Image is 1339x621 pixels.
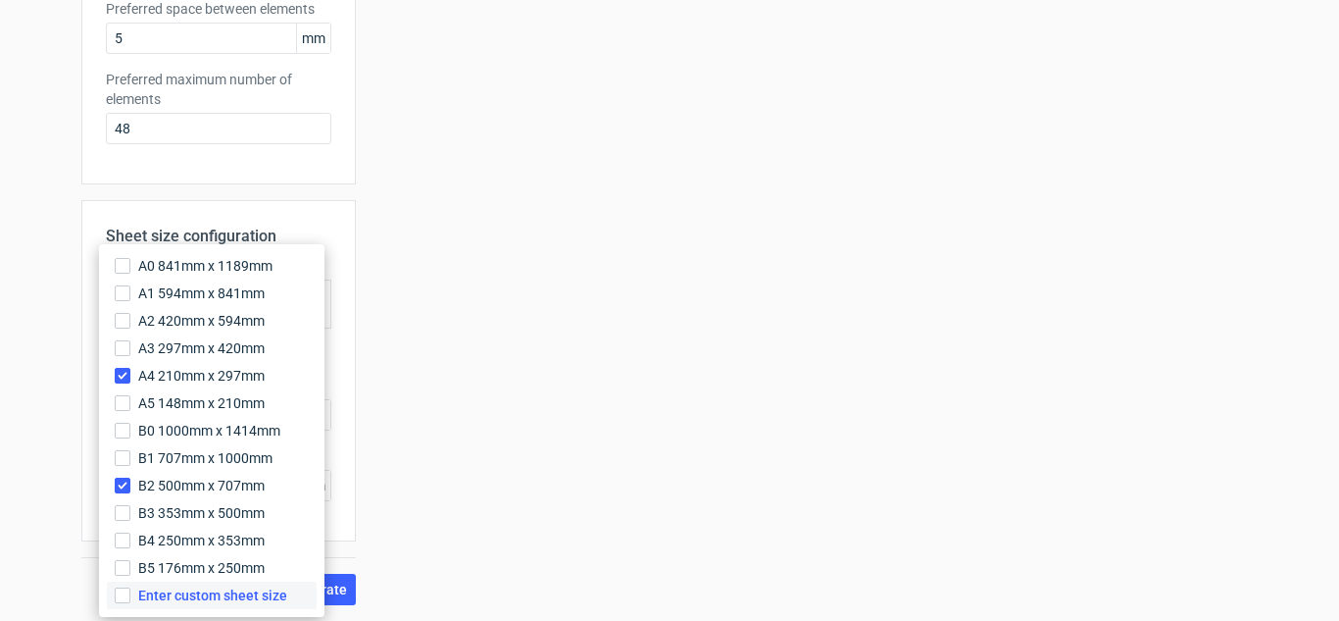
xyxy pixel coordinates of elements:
span: A1 594mm x 841mm [138,284,265,303]
span: B1 707mm x 1000mm [138,448,273,468]
span: Enter custom sheet size [138,586,287,605]
span: B0 1000mm x 1414mm [138,421,280,440]
span: B2 500mm x 707mm [138,476,265,495]
span: A3 297mm x 420mm [138,338,265,358]
label: Preferred maximum number of elements [106,70,331,109]
span: A2 420mm x 594mm [138,311,265,331]
span: A5 148mm x 210mm [138,393,265,413]
span: B5 176mm x 250mm [138,558,265,578]
span: A0 841mm x 1189mm [138,256,273,276]
span: mm [296,24,330,53]
span: A4 210mm x 297mm [138,366,265,386]
h2: Sheet size configuration [106,225,331,248]
span: B4 250mm x 353mm [138,531,265,550]
span: B3 353mm x 500mm [138,503,265,523]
